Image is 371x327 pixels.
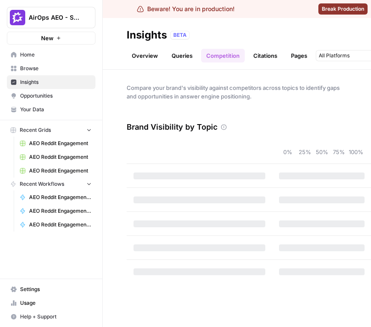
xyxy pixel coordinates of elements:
[127,49,163,62] a: Overview
[296,148,313,156] span: 25%
[20,65,92,72] span: Browse
[29,221,92,229] span: AEO Reddit Engagement - Fork
[29,13,80,22] span: AirOps AEO - Single Brand (Gong)
[7,89,95,103] a: Opportunities
[279,148,296,156] span: 0%
[20,180,64,188] span: Recent Workflows
[29,207,92,215] span: AEO Reddit Engagement - Fork
[7,75,95,89] a: Insights
[313,148,330,156] span: 50%
[127,28,167,42] div: Insights
[166,49,198,62] a: Queries
[7,32,95,45] button: New
[10,10,25,25] img: AirOps AEO - Single Brand (Gong) Logo
[127,83,347,101] span: Compare your brand's visibility against competitors across topics to identify gaps and opportunit...
[20,299,92,307] span: Usage
[318,3,368,15] button: Break Production
[347,148,365,156] span: 100%
[7,103,95,116] a: Your Data
[20,51,92,59] span: Home
[16,218,95,232] a: AEO Reddit Engagement - Fork
[137,5,234,13] div: Beware! You are in production!
[20,106,92,113] span: Your Data
[286,49,312,62] a: Pages
[16,137,95,150] a: AEO Reddit Engagement
[7,48,95,62] a: Home
[7,62,95,75] a: Browse
[170,31,190,39] div: BETA
[20,126,51,134] span: Recent Grids
[7,7,95,28] button: Workspace: AirOps AEO - Single Brand (Gong)
[16,190,95,204] a: AEO Reddit Engagement - Fork
[7,178,95,190] button: Recent Workflows
[248,49,282,62] a: Citations
[16,164,95,178] a: AEO Reddit Engagement
[29,193,92,201] span: AEO Reddit Engagement - Fork
[20,285,92,293] span: Settings
[20,92,92,100] span: Opportunities
[330,148,347,156] span: 75%
[29,167,92,175] span: AEO Reddit Engagement
[7,310,95,324] button: Help + Support
[322,5,364,13] span: Break Production
[20,78,92,86] span: Insights
[20,313,92,321] span: Help + Support
[41,34,53,42] span: New
[29,153,92,161] span: AEO Reddit Engagement
[7,296,95,310] a: Usage
[16,204,95,218] a: AEO Reddit Engagement - Fork
[16,150,95,164] a: AEO Reddit Engagement
[7,124,95,137] button: Recent Grids
[201,49,245,62] a: Competition
[29,140,92,147] span: AEO Reddit Engagement
[127,121,217,133] h3: Brand Visibility by Topic
[7,282,95,296] a: Settings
